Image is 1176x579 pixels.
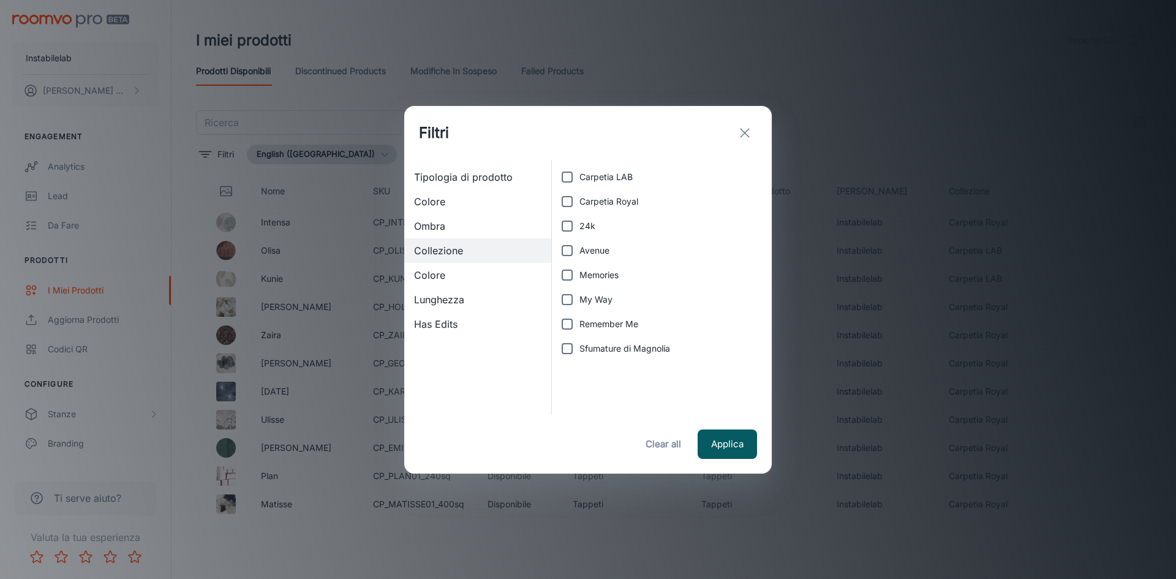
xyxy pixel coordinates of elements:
div: Lunghezza [404,287,551,312]
button: exit [733,121,757,145]
div: Colore [404,263,551,287]
span: Sfumature di Magnolia [579,342,670,355]
div: Has Edits [404,312,551,336]
span: Carpetia LAB [579,170,633,184]
span: Colore [414,268,541,282]
span: Colore [414,194,541,209]
span: Collezione [414,243,541,258]
span: Lunghezza [414,292,541,307]
div: Collezione [404,238,551,263]
span: Memories [579,268,619,282]
div: Ombra [404,214,551,238]
span: Carpetia Royal [579,195,638,208]
button: Clear all [639,430,688,459]
div: Tipologia di prodotto [404,165,551,189]
span: 24k [579,219,595,233]
span: Has Edits [414,317,541,331]
span: Ombra [414,219,541,233]
button: Applica [698,430,757,459]
div: Colore [404,189,551,214]
span: My Way [579,293,612,306]
h1: Filtri [419,122,449,144]
span: Remember Me [579,317,638,331]
span: Avenue [579,244,609,257]
span: Tipologia di prodotto [414,170,541,184]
